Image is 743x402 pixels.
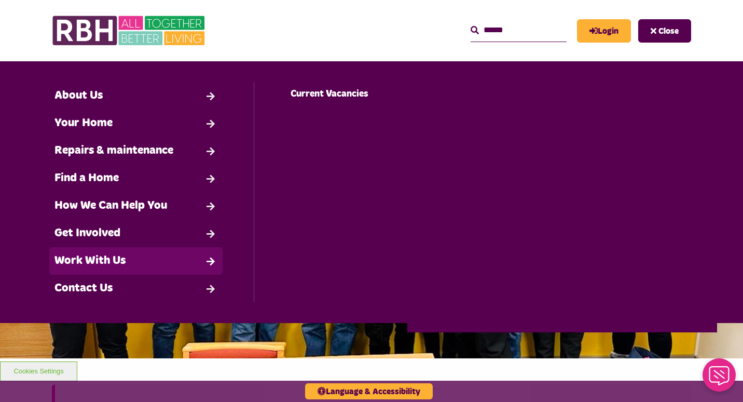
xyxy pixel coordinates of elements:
a: How We Can Help You [49,192,223,220]
a: About Us [49,82,223,110]
a: Work With Us [49,247,223,275]
span: Close [658,27,679,35]
a: Your Home [49,110,223,137]
button: Language & Accessibility [305,383,433,399]
a: Repairs & maintenance [49,137,223,165]
a: Get Involved [49,220,223,247]
img: RBH [52,10,208,51]
iframe: Netcall Web Assistant for live chat [696,355,743,402]
a: Find a Home [49,165,223,192]
input: Search [471,19,567,42]
a: MyRBH [577,19,631,43]
a: Current Vacancies [285,82,458,106]
button: Navigation [638,19,691,43]
a: Contact Us [49,275,223,302]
